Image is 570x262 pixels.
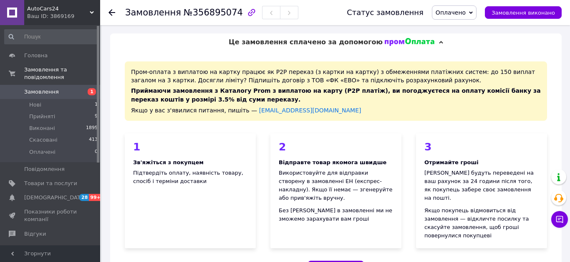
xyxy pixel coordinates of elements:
[29,136,58,144] span: Скасовані
[4,29,98,44] input: Пошук
[347,8,424,17] div: Статус замовлення
[133,159,204,165] b: Зв'яжіться з покупцем
[24,230,46,238] span: Відгуки
[24,52,48,59] span: Головна
[131,87,541,103] span: Приймаючи замовлення з Каталогу Prom з виплатою на карту (Р2Р платіж), ви погоджуєтеся на оплату ...
[229,38,383,46] span: Це замовлення сплачено за допомогою
[424,159,479,165] b: Отримайте гроші
[89,194,103,201] span: 99+
[95,101,98,109] span: 1
[279,159,386,165] b: Відправте товар якомога швидше
[385,38,435,46] img: evopay logo
[485,6,562,19] button: Замовлення виконано
[24,180,77,187] span: Товари та послуги
[424,206,539,240] div: Якщо покупець відмовиться від замовлення — відкличте посилку та скасуйте замовлення, щоб гроші по...
[29,125,55,132] span: Виконані
[24,66,100,81] span: Замовлення та повідомлення
[24,244,47,252] span: Покупці
[24,208,77,223] span: Показники роботи компанії
[279,206,393,223] div: Без [PERSON_NAME] в замовленні ми не зможемо зарахувати вам гроші
[29,148,55,156] span: Оплачені
[24,194,86,201] span: [DEMOGRAPHIC_DATA]
[436,9,466,16] span: Оплачено
[27,13,100,20] div: Ваш ID: 3869169
[89,136,98,144] span: 413
[551,211,568,228] button: Чат з покупцем
[125,8,181,18] span: Замовлення
[279,169,393,202] div: Використовуйте для відправки створену в замовленні ЕН (експрес-накладну). Якщо її немає — згенеру...
[424,169,539,202] div: [PERSON_NAME] будуть переведені на ваш рахунок за 24 години після того, як покупець забере своє з...
[24,165,65,173] span: Повідомлення
[29,113,55,120] span: Прийняті
[492,10,555,16] span: Замовлення виконано
[108,8,115,17] div: Повернутися назад
[24,88,59,96] span: Замовлення
[133,169,247,186] div: Підтвердіть оплату, наявність товару, спосіб і терміни доставки
[95,113,98,120] span: 9
[79,194,89,201] span: 28
[259,107,361,114] a: [EMAIL_ADDRESS][DOMAIN_NAME]
[424,142,539,152] div: 3
[279,142,393,152] div: 2
[88,88,96,95] span: 1
[184,8,243,18] span: №356895074
[133,142,247,152] div: 1
[95,148,98,156] span: 0
[131,106,541,114] div: Якщо у вас з'явилися питання, пишіть —
[86,125,98,132] span: 1895
[27,5,90,13] span: AutoCars24
[125,61,547,120] div: Пром-оплата з виплатою на картку працює як P2P переказ (з картки на картку) з обмеженнями платіжн...
[29,101,41,109] span: Нові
